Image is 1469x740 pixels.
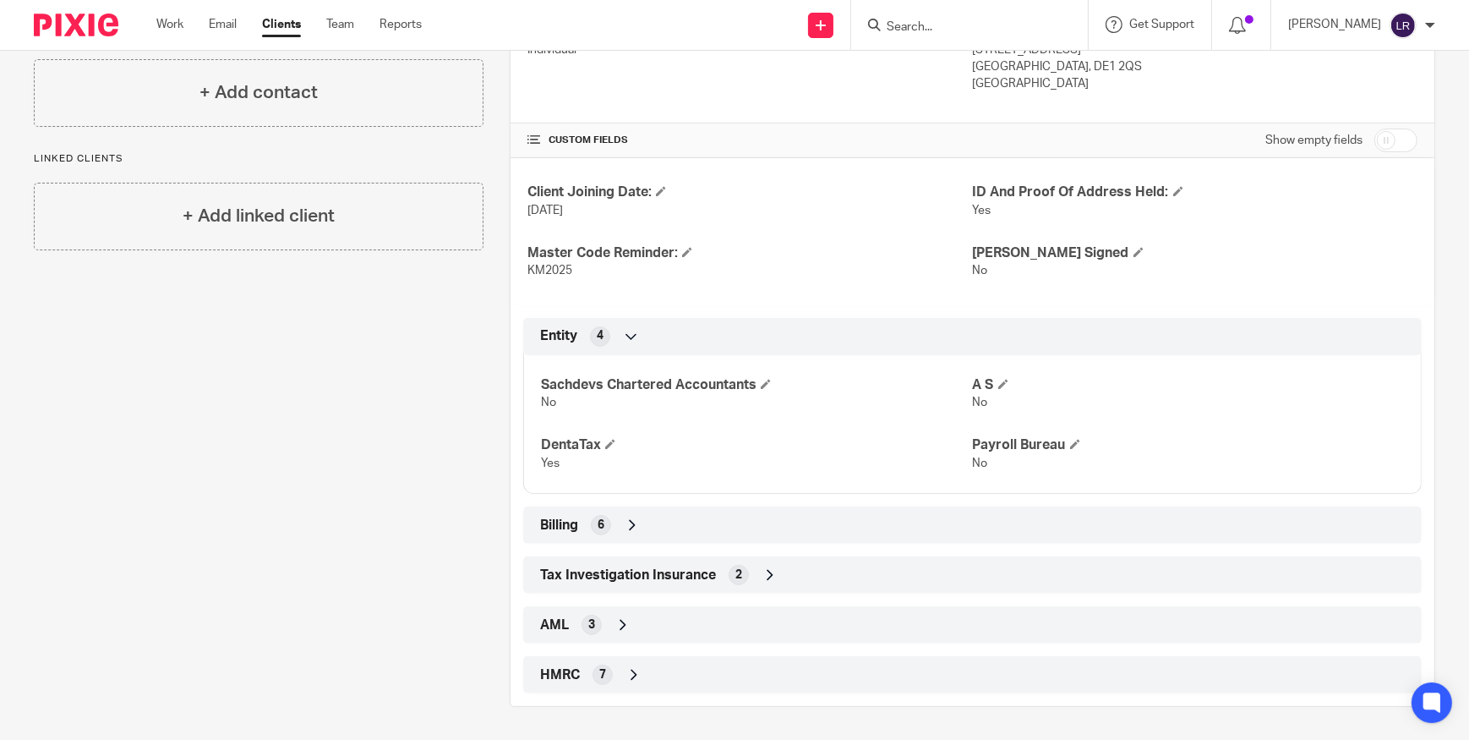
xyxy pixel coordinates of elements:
span: 6 [598,517,604,534]
span: 2 [735,567,742,584]
p: Linked clients [34,152,483,166]
span: 7 [599,666,606,683]
span: Yes [973,205,991,217]
span: No [973,458,988,469]
span: Entity [540,327,577,345]
p: [PERSON_NAME] [1288,16,1381,33]
span: Tax Investigation Insurance [540,567,716,584]
img: svg%3E [1390,12,1417,39]
span: KM2025 [527,265,572,277]
h4: + Add contact [199,79,318,106]
h4: Payroll Bureau [973,436,1404,454]
a: Email [209,16,237,33]
span: 4 [597,327,603,344]
a: Team [326,16,354,33]
h4: Client Joining Date: [527,184,972,201]
p: [GEOGRAPHIC_DATA], DE1 2QS [973,58,1417,75]
span: 3 [588,617,595,633]
input: Search [885,20,1037,36]
span: No [973,397,988,408]
label: Show empty fields [1265,132,1363,149]
p: [GEOGRAPHIC_DATA] [973,75,1417,92]
span: AML [540,617,569,634]
h4: [PERSON_NAME] Signed [973,244,1417,262]
h4: Sachdevs Chartered Accountants [541,376,972,394]
h4: + Add linked client [183,203,335,229]
img: Pixie [34,14,118,36]
span: HMRC [540,666,580,684]
span: No [973,265,988,277]
h4: CUSTOM FIELDS [527,134,972,147]
a: Clients [262,16,301,33]
h4: Master Code Reminder: [527,244,972,262]
span: [DATE] [527,205,563,217]
span: Get Support [1129,19,1194,30]
span: No [541,397,556,408]
span: Yes [541,458,560,469]
a: Work [156,16,183,33]
a: Reports [380,16,422,33]
h4: A S [973,376,1404,394]
h4: DentaTax [541,436,972,454]
h4: ID And Proof Of Address Held: [973,184,1417,201]
span: Billing [540,517,578,534]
